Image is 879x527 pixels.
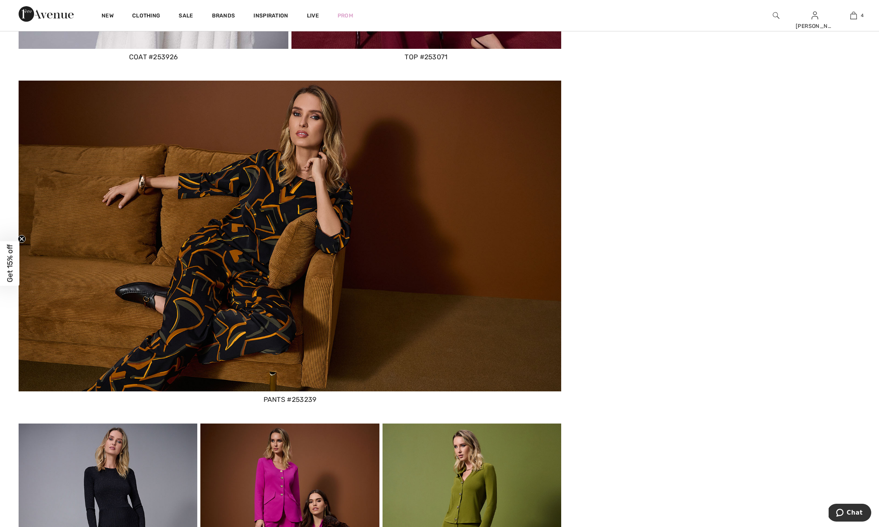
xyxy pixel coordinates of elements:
[212,12,235,21] a: Brands
[253,12,288,21] span: Inspiration
[132,12,160,21] a: Clothing
[812,11,818,20] img: My Info
[19,6,74,22] img: 1ère Avenue
[812,12,818,19] a: Sign In
[834,11,872,20] a: 4
[18,235,26,243] button: Close teaser
[773,11,779,20] img: search the website
[829,504,871,523] iframe: Opens a widget where you can chat to one of our agents
[850,11,857,20] img: My Bag
[19,394,561,405] div: High-waisted Abstract Trousers Style 253239
[179,12,193,21] a: Sale
[307,12,319,20] a: Live
[5,245,14,282] span: Get 15% off
[861,12,863,19] span: 4
[291,52,561,62] div: Formal Round Neck Top Style 253071
[19,52,288,62] div: Collared Hip-length Coat Style 253926
[338,12,353,20] a: Prom
[102,12,114,21] a: New
[796,22,834,30] div: [PERSON_NAME]
[19,81,561,391] img: High-waisted Abstract Trousers Style 253239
